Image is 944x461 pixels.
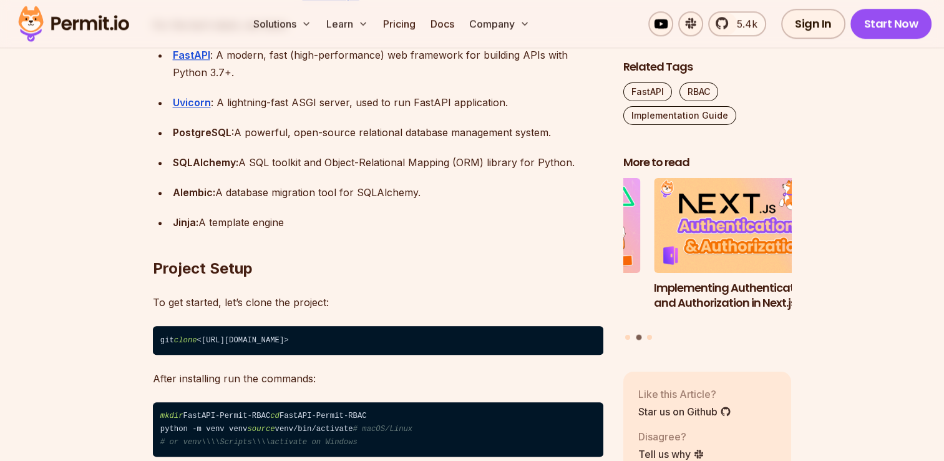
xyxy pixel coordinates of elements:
div: A template engine [173,214,603,231]
button: Go to slide 2 [636,335,641,340]
code: FastAPI-Permit-RBAC FastAPI-Permit-RBAC python -m venv venv venv/bin/activate [153,402,603,457]
button: Company [464,11,535,36]
span: # macOS/Linux [353,425,413,434]
div: A database migration tool for SQLAlchemy. [173,184,603,201]
div: : A lightning-fast ASGI server, used to run FastAPI application. [173,94,603,111]
li: 1 of 3 [472,179,641,327]
strong: Jinja: [173,216,198,229]
strong: PostgreSQL: [173,126,234,139]
a: FastAPI [173,49,210,61]
span: clone [174,336,197,345]
a: FastAPI [623,83,672,102]
img: Implementing Authentication and Authorization in Next.js [654,179,822,274]
span: # or venv\\\\Scripts\\\\activate on Windows [160,438,358,447]
a: RBAC [679,83,718,102]
button: Go to slide 1 [625,335,630,340]
h2: Project Setup [153,209,603,279]
button: Learn [321,11,373,36]
a: Star us on Github [638,404,731,419]
h2: Related Tags [623,60,792,76]
h3: Implementing Multi-Tenant RBAC in Nuxt.js [472,280,641,312]
a: Implementation Guide [623,107,736,126]
p: After installing run the commands: [153,370,603,387]
button: Solutions [248,11,316,36]
h2: More to read [623,156,792,171]
img: Permit logo [12,2,135,45]
code: git <[URL][DOMAIN_NAME]> [153,326,603,355]
a: Sign In [781,9,845,39]
a: Uvicorn [173,96,211,109]
span: mkdir [160,412,183,420]
li: 2 of 3 [654,179,822,327]
span: 5.4k [729,16,757,31]
div: : A modern, fast (high-performance) web framework for building APIs with Python 3.7+. [173,46,603,81]
div: A powerful, open-source relational database management system. [173,124,603,141]
p: To get started, let’s clone the project: [153,294,603,311]
a: Start Now [850,9,932,39]
div: A SQL toolkit and Object-Relational Mapping (ORM) library for Python. [173,154,603,171]
strong: Alembic: [173,186,215,199]
p: Like this Article? [638,387,731,402]
strong: SQLAlchemy: [173,156,238,169]
p: Disagree? [638,429,704,444]
a: Implementing Authentication and Authorization in Next.jsImplementing Authentication and Authoriza... [654,179,822,327]
div: Posts [623,179,792,342]
h3: Implementing Authentication and Authorization in Next.js [654,280,822,312]
span: source [247,425,275,434]
button: Go to slide 3 [647,335,652,340]
a: Pricing [378,11,421,36]
span: cd [270,412,280,420]
a: Docs [426,11,459,36]
a: 5.4k [708,11,766,36]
